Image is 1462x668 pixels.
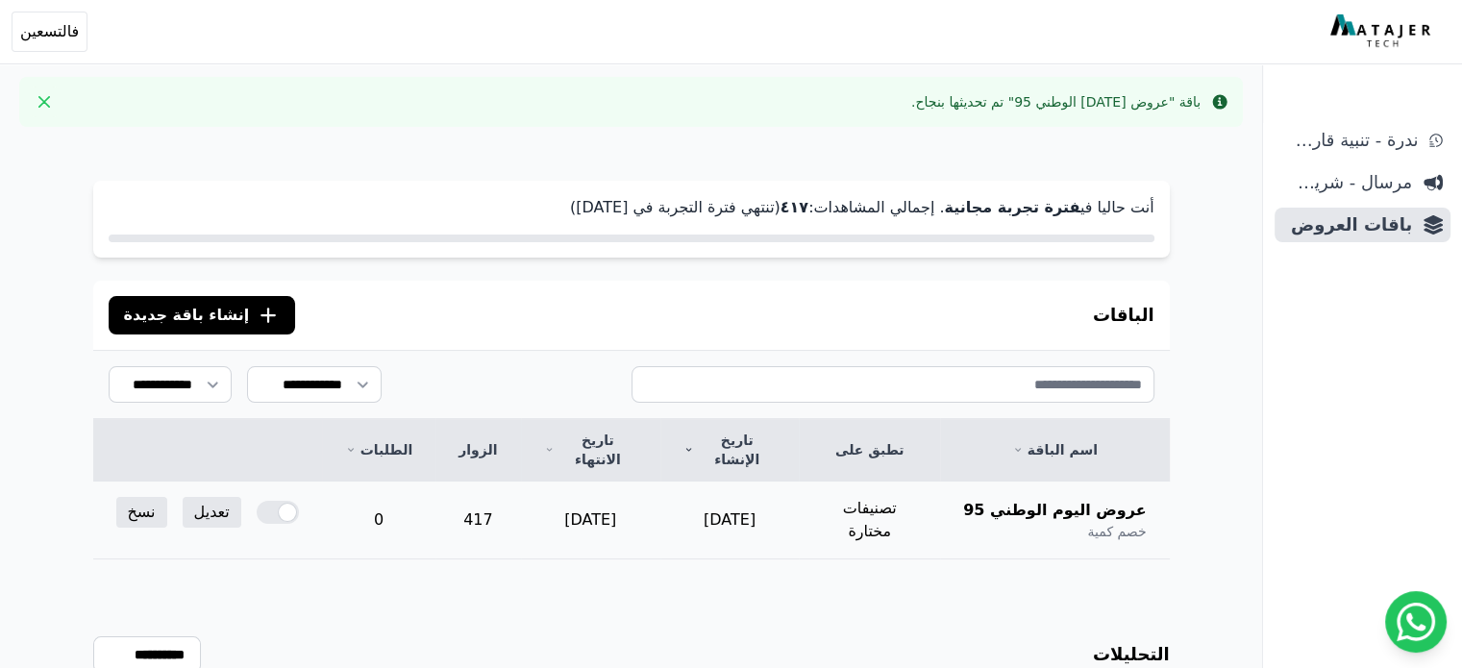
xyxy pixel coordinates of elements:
td: [DATE] [521,482,660,559]
span: باقات العروض [1282,211,1412,238]
span: عروض اليوم الوطني 95 [963,499,1146,522]
span: فالتسعين [20,20,79,43]
button: إنشاء باقة جديدة [109,296,296,334]
th: الزوار [435,419,520,482]
img: MatajerTech Logo [1330,14,1435,49]
a: تاريخ الانتهاء [544,431,637,469]
a: الطلبات [345,440,412,459]
td: [DATE] [660,482,800,559]
td: 417 [435,482,520,559]
span: خصم كمية [1087,522,1146,541]
strong: فترة تجربة مجانية [944,198,1079,216]
a: اسم الباقة [963,440,1146,459]
a: نسخ [116,497,167,528]
td: 0 [322,482,435,559]
button: Close [29,87,60,117]
button: فالتسعين [12,12,87,52]
a: تاريخ الإنشاء [683,431,777,469]
a: تعديل [183,497,241,528]
span: إنشاء باقة جديدة [124,304,250,327]
p: أنت حاليا في . إجمالي المشاهدات: (تنتهي فترة التجربة في [DATE]) [109,196,1154,219]
h3: الباقات [1093,302,1154,329]
td: تصنيفات مختارة [799,482,940,559]
span: مرسال - شريط دعاية [1282,169,1412,196]
div: باقة "عروض [DATE] الوطني 95" تم تحديثها بنجاح. [911,92,1201,111]
th: تطبق على [799,419,940,482]
h3: التحليلات [1093,641,1170,668]
strong: ٤١٧ [781,198,808,216]
span: ندرة - تنبية قارب علي النفاذ [1282,127,1418,154]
